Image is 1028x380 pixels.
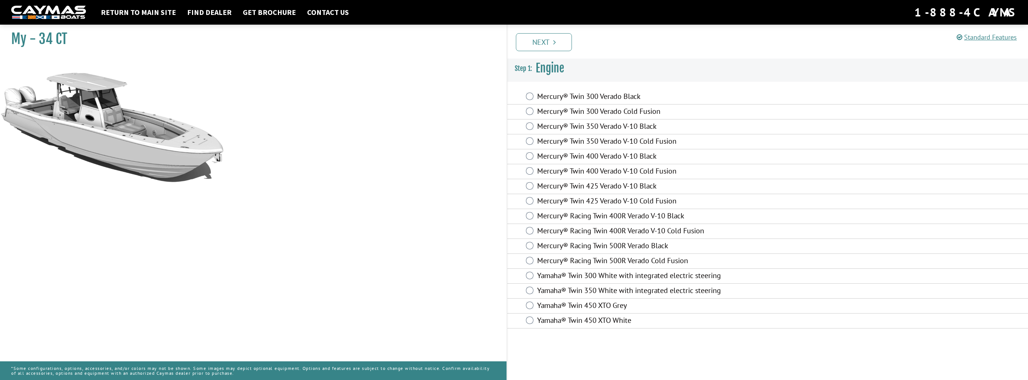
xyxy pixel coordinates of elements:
[537,122,832,133] label: Mercury® Twin 350 Verado V-10 Black
[537,226,832,237] label: Mercury® Racing Twin 400R Verado V-10 Cold Fusion
[183,7,235,17] a: Find Dealer
[514,32,1028,51] ul: Pagination
[516,33,572,51] a: Next
[537,211,832,222] label: Mercury® Racing Twin 400R Verado V-10 Black
[537,316,832,327] label: Yamaha® Twin 450 XTO White
[537,107,832,118] label: Mercury® Twin 300 Verado Cold Fusion
[11,31,488,47] h1: My - 34 CT
[97,7,180,17] a: Return to main site
[11,362,495,379] p: *Some configurations, options, accessories, and/or colors may not be shown. Some images may depic...
[239,7,300,17] a: Get Brochure
[914,4,1017,21] div: 1-888-4CAYMAS
[537,241,832,252] label: Mercury® Racing Twin 500R Verado Black
[537,301,832,312] label: Yamaha® Twin 450 XTO Grey
[537,271,832,282] label: Yamaha® Twin 300 White with integrated electric steering
[537,196,832,207] label: Mercury® Twin 425 Verado V-10 Cold Fusion
[537,256,832,267] label: Mercury® Racing Twin 500R Verado Cold Fusion
[537,92,832,103] label: Mercury® Twin 300 Verado Black
[11,6,86,19] img: white-logo-c9c8dbefe5ff5ceceb0f0178aa75bf4bb51f6bca0971e226c86eb53dfe498488.png
[537,166,832,177] label: Mercury® Twin 400 Verado V-10 Cold Fusion
[537,137,832,147] label: Mercury® Twin 350 Verado V-10 Cold Fusion
[303,7,353,17] a: Contact Us
[537,286,832,297] label: Yamaha® Twin 350 White with integrated electric steering
[957,33,1017,41] a: Standard Features
[537,152,832,162] label: Mercury® Twin 400 Verado V-10 Black
[537,181,832,192] label: Mercury® Twin 425 Verado V-10 Black
[507,54,1028,82] h3: Engine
